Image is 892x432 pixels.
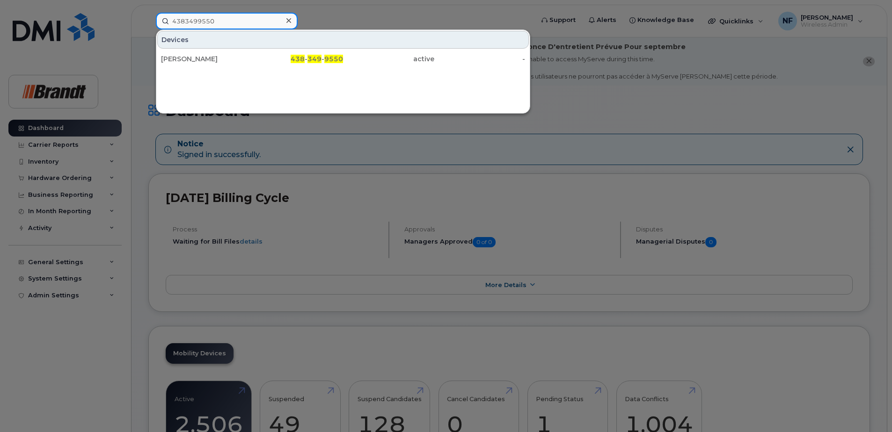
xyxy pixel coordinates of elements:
a: [PERSON_NAME]438-349-9550active- [157,50,529,67]
div: - [434,54,526,64]
span: 438 [291,55,305,63]
span: 9550 [324,55,343,63]
div: [PERSON_NAME] [161,54,252,64]
span: 349 [307,55,322,63]
div: active [343,54,434,64]
div: Devices [157,31,529,49]
div: - - [252,54,344,64]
